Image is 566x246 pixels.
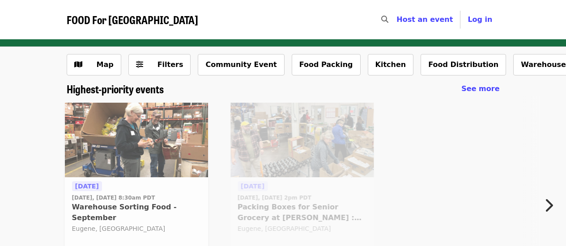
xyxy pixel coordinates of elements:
div: Highest-priority events [60,83,507,96]
span: Map [97,60,114,69]
span: [DATE] [75,183,98,190]
span: Log in [468,15,492,24]
span: FOOD For [GEOGRAPHIC_DATA] [67,12,198,27]
span: Warehouse Sorting Food - September [72,202,200,223]
button: Kitchen [368,54,414,75]
time: [DATE], [DATE] 8:30am PDT [72,194,155,202]
span: Packing Boxes for Senior Grocery at [PERSON_NAME] : September [238,202,366,223]
a: Host an event [396,15,453,24]
button: Community Event [198,54,284,75]
img: Packing Boxes for Senior Grocery at Bailey Hill : September organized by FOOD For Lane County [230,103,374,178]
span: See more [461,84,499,93]
button: Food Distribution [421,54,506,75]
span: [DATE] [241,183,264,190]
a: FOOD For [GEOGRAPHIC_DATA] [67,13,198,26]
div: Eugene, [GEOGRAPHIC_DATA] [238,225,366,233]
button: Log in [460,11,499,29]
i: search icon [381,15,388,24]
a: See details for "Packing Boxes for Senior Grocery at Bailey Hill : September" [238,181,366,234]
a: Highest-priority events [67,83,164,96]
a: See more [461,83,499,94]
span: Filters [157,60,183,69]
i: map icon [74,60,82,69]
div: Eugene, [GEOGRAPHIC_DATA] [72,225,200,233]
a: Packing Boxes for Senior Grocery at Bailey Hill : September [230,103,374,178]
img: Warehouse Sorting Food - September organized by FOOD For Lane County [64,103,208,178]
i: sliders-h icon [136,60,143,69]
time: [DATE], [DATE] 2pm PDT [238,194,311,202]
button: Filters (0 selected) [128,54,191,75]
i: chevron-right icon [544,197,553,214]
button: Show map view [67,54,121,75]
span: Highest-priority events [67,81,164,96]
button: Next item [536,193,566,218]
input: Search [394,9,401,30]
button: Food Packing [292,54,361,75]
